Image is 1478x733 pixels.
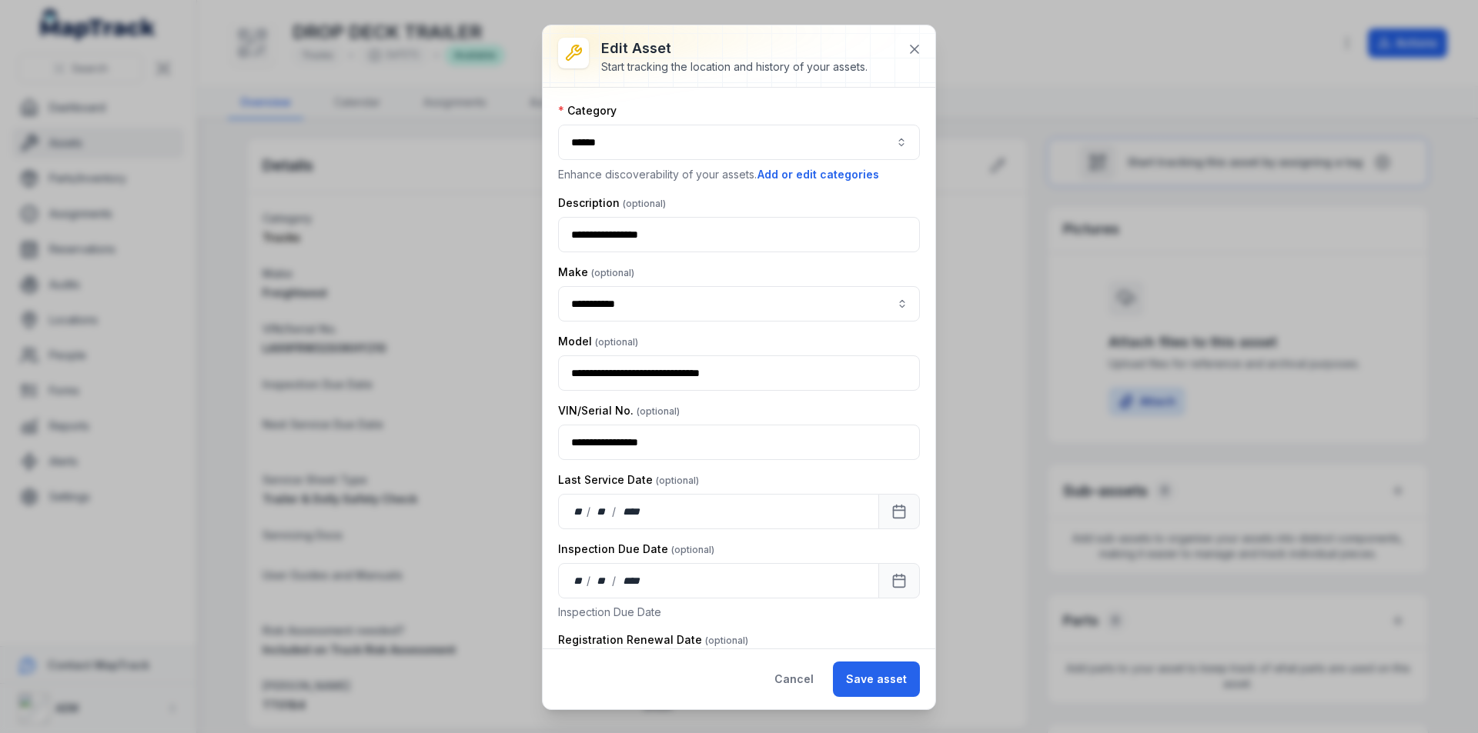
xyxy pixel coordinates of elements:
[587,504,592,519] div: /
[558,472,699,488] label: Last Service Date
[592,504,613,519] div: month,
[558,541,714,557] label: Inspection Due Date
[878,494,920,529] button: Calendar
[878,563,920,598] button: Calendar
[592,573,613,588] div: month,
[617,504,646,519] div: year,
[617,573,646,588] div: year,
[558,103,617,118] label: Category
[558,265,634,280] label: Make
[601,59,868,75] div: Start tracking the location and history of your assets.
[558,195,666,211] label: Description
[612,504,617,519] div: /
[757,166,880,183] button: Add or edit categories
[587,573,592,588] div: /
[571,504,587,519] div: day,
[571,573,587,588] div: day,
[612,573,617,588] div: /
[558,334,638,349] label: Model
[601,38,868,59] h3: Edit asset
[558,166,920,183] p: Enhance discoverability of your assets.
[833,661,920,697] button: Save asset
[558,286,920,322] input: asset-edit:cf[8261eee4-602e-4976-b39b-47b762924e3f]-label
[558,632,748,648] label: Registration Renewal Date
[558,605,920,620] p: Inspection Due Date
[761,661,827,697] button: Cancel
[558,403,680,418] label: VIN/Serial No.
